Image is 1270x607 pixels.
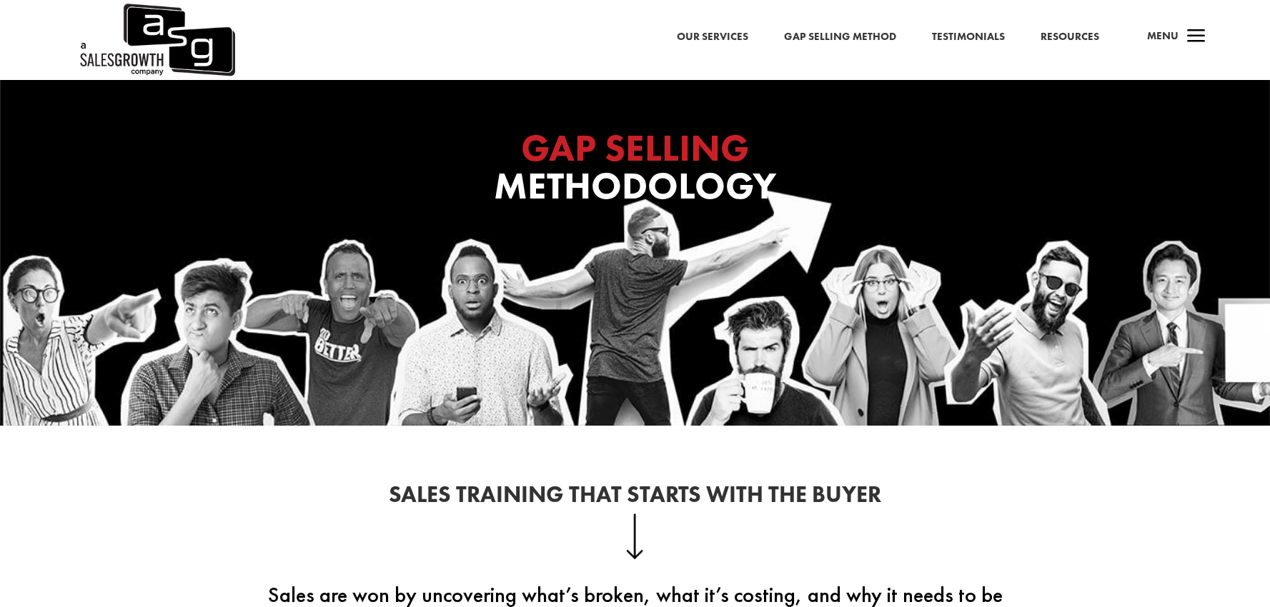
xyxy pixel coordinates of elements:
h2: Sales Training That Starts With the Buyer [249,483,1021,513]
a: Testimonials [932,28,1005,46]
span: GAP SELLING [521,124,749,172]
span: a [1182,23,1211,51]
img: down-arrow [626,513,644,559]
a: Resources [1041,28,1099,46]
a: Our Services [677,28,748,46]
a: Gap Selling Method [784,28,896,46]
span: Menu [1147,29,1179,43]
h1: Methodology [349,129,921,212]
